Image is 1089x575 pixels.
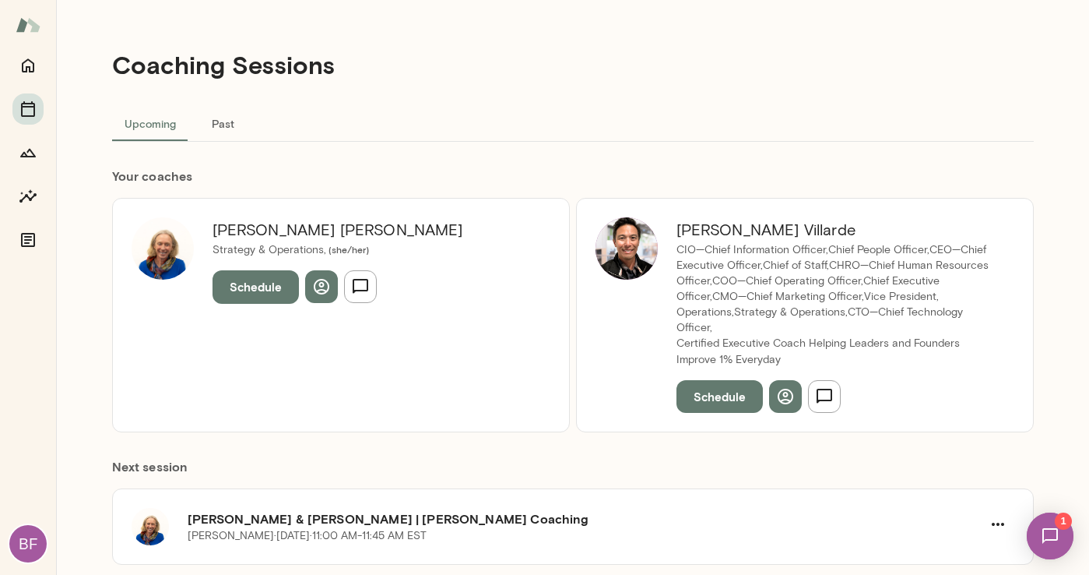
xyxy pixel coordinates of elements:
button: Upcoming [112,104,188,142]
div: BF [9,525,47,563]
p: Strategy & Operations, [213,242,463,258]
h6: Your coach es [112,167,1034,185]
button: Growth Plan [12,137,44,168]
button: Sessions [12,93,44,125]
button: Send message [808,380,841,413]
button: Home [12,50,44,81]
button: Insights [12,181,44,212]
img: Mento [16,10,40,40]
button: Past [188,104,258,142]
img: Albert Villarde [595,217,658,280]
h6: [PERSON_NAME] [PERSON_NAME] [213,217,463,242]
h4: Coaching Sessions [112,50,335,79]
button: View profile [769,380,802,413]
button: Schedule [213,270,299,303]
div: basic tabs example [112,104,1034,142]
h6: [PERSON_NAME] & [PERSON_NAME] | [PERSON_NAME] Coaching [188,510,982,528]
h6: [PERSON_NAME] Villarde [676,217,996,242]
img: Cathy Wright [132,217,194,280]
button: Documents [12,224,44,256]
p: [PERSON_NAME] · [DATE] · 11:00 AM-11:45 AM EST [188,528,427,544]
p: Certified Executive Coach Helping Leaders and Founders Improve 1% Everyday [676,336,996,367]
button: Send message [344,270,377,303]
button: Schedule [676,380,763,413]
span: ( she/her ) [326,244,369,255]
button: View profile [305,270,338,303]
h6: Next session [112,457,1034,489]
p: CIO—Chief Information Officer,Chief People Officer,CEO—Chief Executive Officer,Chief of Staff,CHR... [676,242,996,336]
